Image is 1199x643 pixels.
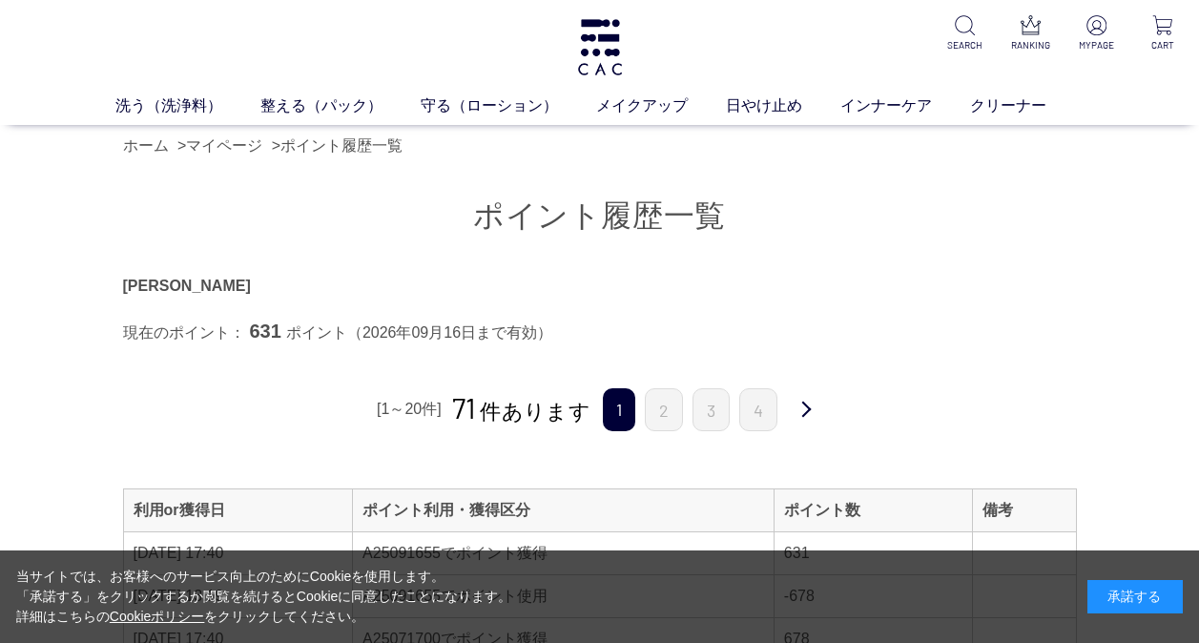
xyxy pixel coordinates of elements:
[970,94,1085,117] a: クリーナー
[1087,580,1183,613] div: 承諾する
[774,531,972,574] td: 631
[260,94,421,117] a: 整える（パック）
[347,324,552,341] span: （2026年09月16日まで有効）
[123,275,1077,298] div: [PERSON_NAME]
[944,38,986,52] p: SEARCH
[272,135,407,157] li: >
[123,531,353,574] td: [DATE] 17:40
[596,94,726,117] a: メイクアップ
[123,196,1077,237] h1: ポイント履歴一覧
[603,388,635,431] span: 1
[452,390,477,425] span: 71
[115,94,260,117] a: 洗う（洗浄料）
[726,94,840,117] a: 日やけ止め
[186,137,262,154] a: マイページ
[250,321,281,342] span: 631
[774,488,972,531] th: ポイント数
[123,488,353,531] th: 利用or獲得日
[1076,15,1118,52] a: MYPAGE
[944,15,986,52] a: SEARCH
[739,388,777,431] a: 4
[452,400,590,424] span: 件あります
[1142,15,1184,52] a: CART
[374,395,444,424] div: [1～20件]
[110,609,205,624] a: Cookieポリシー
[972,488,1076,531] th: 備考
[693,388,730,431] a: 3
[362,545,441,561] a: A25091655
[840,94,970,117] a: インナーケア
[123,317,1077,345] p: 現在のポイント： ポイント
[421,94,596,117] a: 守る（ローション）
[787,388,825,433] a: 次
[353,531,775,574] td: でポイント獲得
[575,19,625,75] img: logo
[1010,38,1052,52] p: RANKING
[280,137,403,154] a: ポイント履歴一覧
[1010,15,1052,52] a: RANKING
[123,137,169,154] a: ホーム
[177,135,267,157] li: >
[16,567,512,627] div: 当サイトでは、お客様へのサービス向上のためにCookieを使用します。 「承諾する」をクリックするか閲覧を続けるとCookieに同意したことになります。 詳細はこちらの をクリックしてください。
[1076,38,1118,52] p: MYPAGE
[645,388,683,431] a: 2
[1142,38,1184,52] p: CART
[353,488,775,531] th: ポイント利用・獲得区分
